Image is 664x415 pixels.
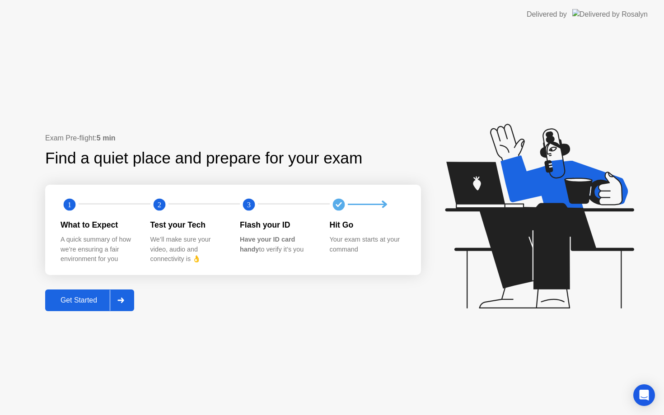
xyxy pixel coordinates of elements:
[633,384,655,406] div: Open Intercom Messenger
[157,200,161,209] text: 2
[150,235,226,264] div: We’ll make sure your video, audio and connectivity is 👌
[240,235,315,254] div: to verify it’s you
[97,134,116,142] b: 5 min
[240,219,315,231] div: Flash your ID
[45,146,364,170] div: Find a quiet place and prepare for your exam
[527,9,567,20] div: Delivered by
[45,289,134,311] button: Get Started
[247,200,251,209] text: 3
[48,296,110,304] div: Get Started
[330,219,405,231] div: Hit Go
[572,9,648,19] img: Delivered by Rosalyn
[45,133,421,144] div: Exam Pre-flight:
[330,235,405,254] div: Your exam starts at your command
[61,235,136,264] div: A quick summary of how we’re ensuring a fair environment for you
[240,236,295,253] b: Have your ID card handy
[150,219,226,231] div: Test your Tech
[61,219,136,231] div: What to Expect
[68,200,71,209] text: 1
